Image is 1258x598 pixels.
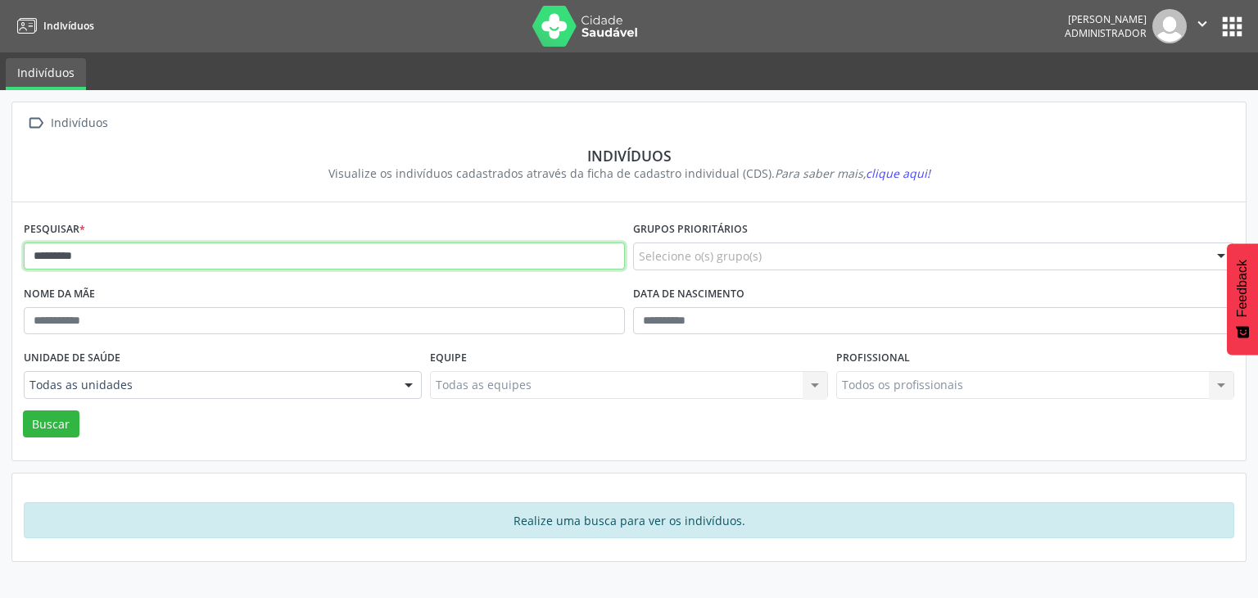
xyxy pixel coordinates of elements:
[24,502,1234,538] div: Realize uma busca para ver os indivíduos.
[11,12,94,39] a: Indivíduos
[1065,26,1147,40] span: Administrador
[35,147,1223,165] div: Indivíduos
[6,58,86,90] a: Indivíduos
[1187,9,1218,43] button: 
[639,247,762,265] span: Selecione o(s) grupo(s)
[43,19,94,33] span: Indivíduos
[23,410,79,438] button: Buscar
[866,165,930,181] span: clique aqui!
[1218,12,1247,41] button: apps
[430,346,467,371] label: Equipe
[24,217,85,242] label: Pesquisar
[24,346,120,371] label: Unidade de saúde
[35,165,1223,182] div: Visualize os indivíduos cadastrados através da ficha de cadastro individual (CDS).
[1065,12,1147,26] div: [PERSON_NAME]
[1193,15,1211,33] i: 
[1227,243,1258,355] button: Feedback - Mostrar pesquisa
[633,217,748,242] label: Grupos prioritários
[24,111,48,135] i: 
[633,282,744,307] label: Data de nascimento
[775,165,930,181] i: Para saber mais,
[24,111,111,135] a:  Indivíduos
[836,346,910,371] label: Profissional
[1235,260,1250,317] span: Feedback
[1152,9,1187,43] img: img
[48,111,111,135] div: Indivíduos
[24,282,95,307] label: Nome da mãe
[29,377,388,393] span: Todas as unidades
